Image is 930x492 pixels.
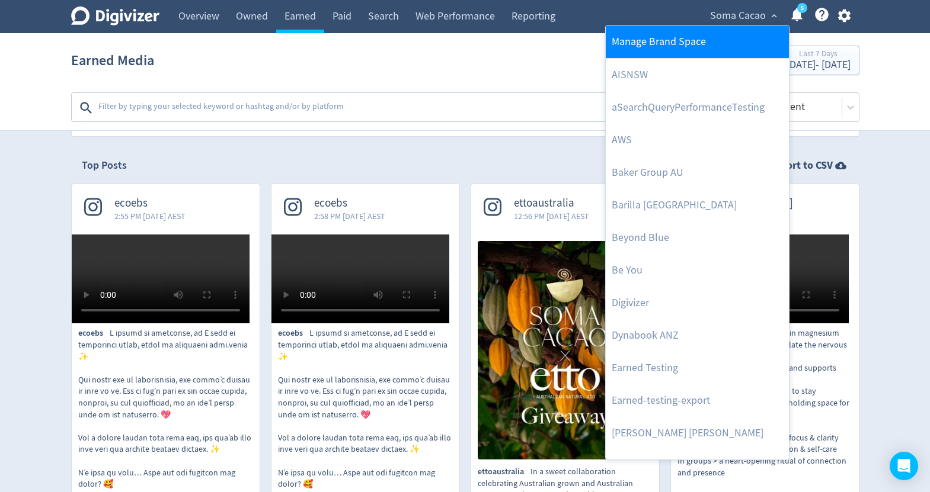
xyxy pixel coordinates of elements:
[606,189,789,221] a: Barilla [GEOGRAPHIC_DATA]
[606,25,789,58] a: Manage Brand Space
[606,254,789,287] a: Be You
[606,156,789,189] a: Baker Group AU
[606,352,789,384] a: Earned Testing
[606,124,789,156] a: AWS
[606,91,789,124] a: aSearchQueryPerformanceTesting
[606,384,789,417] a: Earned-testing-export
[606,59,789,91] a: AISNSW
[606,417,789,449] a: [PERSON_NAME] [PERSON_NAME]
[606,449,789,482] a: Facebook Review Process
[606,287,789,319] a: Digivizer
[890,452,918,480] div: Open Intercom Messenger
[606,221,789,254] a: Beyond Blue
[606,319,789,352] a: Dynabook ANZ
